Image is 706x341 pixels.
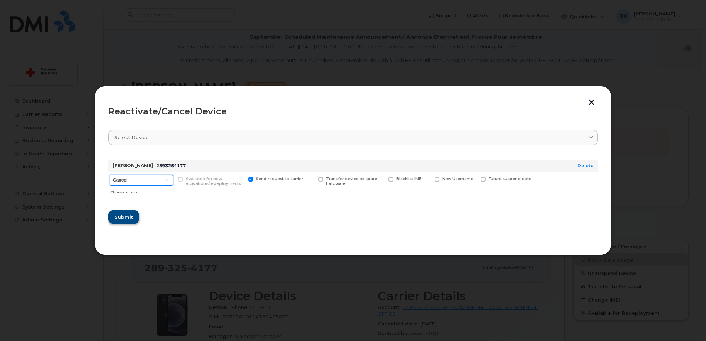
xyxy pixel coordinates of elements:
[114,134,149,141] span: Select device
[186,176,241,186] span: Available for new activations/redeployments
[108,210,139,224] button: Submit
[110,186,173,195] div: Choose action
[309,177,313,180] input: Transfer device to spare hardware
[156,163,186,168] span: 2893254177
[578,163,593,168] a: Delete
[113,163,153,168] strong: [PERSON_NAME]
[326,176,377,186] span: Transfer device to spare hardware
[426,177,429,180] input: New Username
[108,107,598,116] div: Reactivate/Cancel Device
[256,176,303,181] span: Send request to carrier
[489,176,531,181] span: Future suspend date
[114,214,133,221] span: Submit
[239,177,243,180] input: Send request to carrier
[380,177,383,180] input: Blacklist IMEI
[472,177,476,180] input: Future suspend date
[396,176,423,181] span: Blacklist IMEI
[442,176,473,181] span: New Username
[108,130,598,145] a: Select device
[169,177,173,180] input: Available for new activations/redeployments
